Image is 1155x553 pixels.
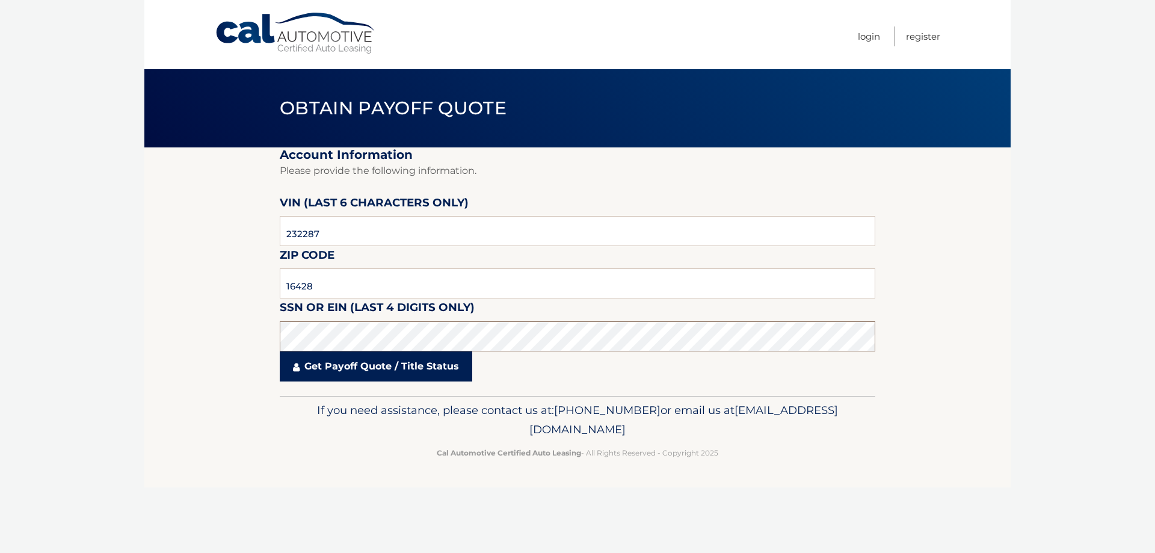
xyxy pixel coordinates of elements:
[906,26,940,46] a: Register
[280,298,475,321] label: SSN or EIN (last 4 digits only)
[280,194,469,216] label: VIN (last 6 characters only)
[554,403,661,417] span: [PHONE_NUMBER]
[288,446,867,459] p: - All Rights Reserved - Copyright 2025
[280,147,875,162] h2: Account Information
[437,448,581,457] strong: Cal Automotive Certified Auto Leasing
[215,12,377,55] a: Cal Automotive
[280,246,334,268] label: Zip Code
[858,26,880,46] a: Login
[280,351,472,382] a: Get Payoff Quote / Title Status
[280,162,875,179] p: Please provide the following information.
[280,97,507,119] span: Obtain Payoff Quote
[288,401,867,439] p: If you need assistance, please contact us at: or email us at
